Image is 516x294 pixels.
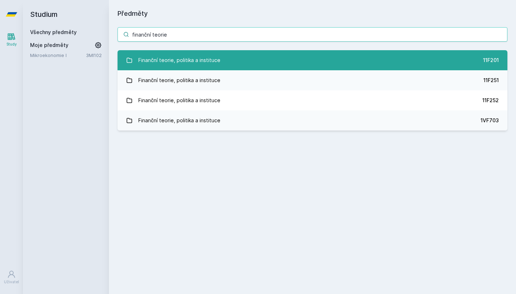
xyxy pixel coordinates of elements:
div: Finanční teorie, politika a instituce [138,113,220,128]
a: Finanční teorie, politika a instituce 11F251 [118,70,507,90]
div: 11F252 [482,97,499,104]
input: Název nebo ident předmětu… [118,27,507,42]
a: 3MI102 [86,52,102,58]
div: Finanční teorie, politika a instituce [138,93,220,108]
span: Moje předměty [30,42,68,49]
div: Finanční teorie, politika a instituce [138,53,220,67]
a: Mikroekonomie I [30,52,86,59]
h1: Předměty [118,9,507,19]
div: Uživatel [4,279,19,285]
div: 11F251 [483,77,499,84]
a: Všechny předměty [30,29,77,35]
div: 1VF703 [481,117,499,124]
a: Finanční teorie, politika a instituce 11F201 [118,50,507,70]
a: Finanční teorie, politika a instituce 1VF703 [118,110,507,131]
div: 11F201 [483,57,499,64]
a: Uživatel [1,266,21,288]
a: Study [1,29,21,51]
a: Finanční teorie, politika a instituce 11F252 [118,90,507,110]
div: Study [6,42,17,47]
div: Finanční teorie, politika a instituce [138,73,220,87]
